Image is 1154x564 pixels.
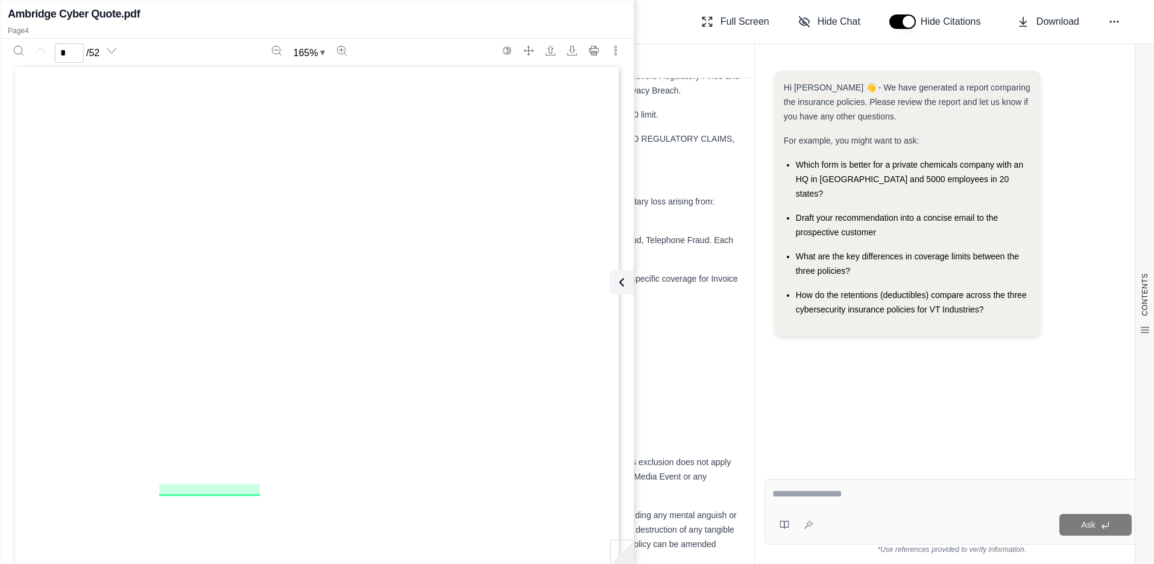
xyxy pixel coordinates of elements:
button: Previous page [31,41,50,60]
span: Which form is better for a private chemicals company with an HQ in [GEOGRAPHIC_DATA] and 5000 emp... [796,160,1023,198]
span: Ask [1081,520,1095,530]
button: Zoom in [332,41,352,60]
button: Switch to the dark theme [497,41,517,60]
span: Hide Citations [921,14,988,29]
button: More actions [606,41,625,60]
button: Download [563,41,582,60]
button: Open file [541,41,560,60]
span: Hi [PERSON_NAME] 👋 - We have generated a report comparing the insurance policies. Please review t... [784,83,1030,121]
span: What are the key differences in coverage limits between the three policies? [796,252,1019,276]
p: Page 4 [8,26,626,36]
span: For example, you might want to ask: [784,136,919,145]
span: . It also excludes physical injury to or destruction of any tangible property, including the loss... [181,525,734,549]
span: / 52 [86,46,99,60]
span: Full Screen [720,14,769,29]
button: Full screen [519,41,538,60]
span: Draft your recommendation into a concise email to the prospective customer [796,213,998,237]
button: Print [584,41,604,60]
button: Hide Chat [793,10,865,34]
button: Next page [102,41,121,60]
h2: Ambridge Cyber Quote.pdf [8,5,140,22]
span: 165 % [294,46,318,60]
span: Download [1036,14,1079,29]
button: Download [1012,10,1084,34]
button: Zoom document [289,43,330,63]
button: Full Screen [696,10,774,34]
span: CONTENTS [1140,273,1150,316]
span: . The policy also includes specific coverage for Invoice Manipulation [181,274,738,298]
span: Hide Chat [818,14,860,29]
button: Zoom out [267,41,286,60]
button: Ask [1059,514,1132,536]
input: Enter a page number [55,43,84,63]
button: Search [9,41,28,60]
span: : The [PERSON_NAME] policy excludes physical injury, sickness, disease or death of any person, in... [181,510,737,534]
span: How do the retentions (deductibles) compare across the three cybersecurity insurance policies for... [796,290,1027,314]
div: *Use references provided to verify information. [765,545,1140,554]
